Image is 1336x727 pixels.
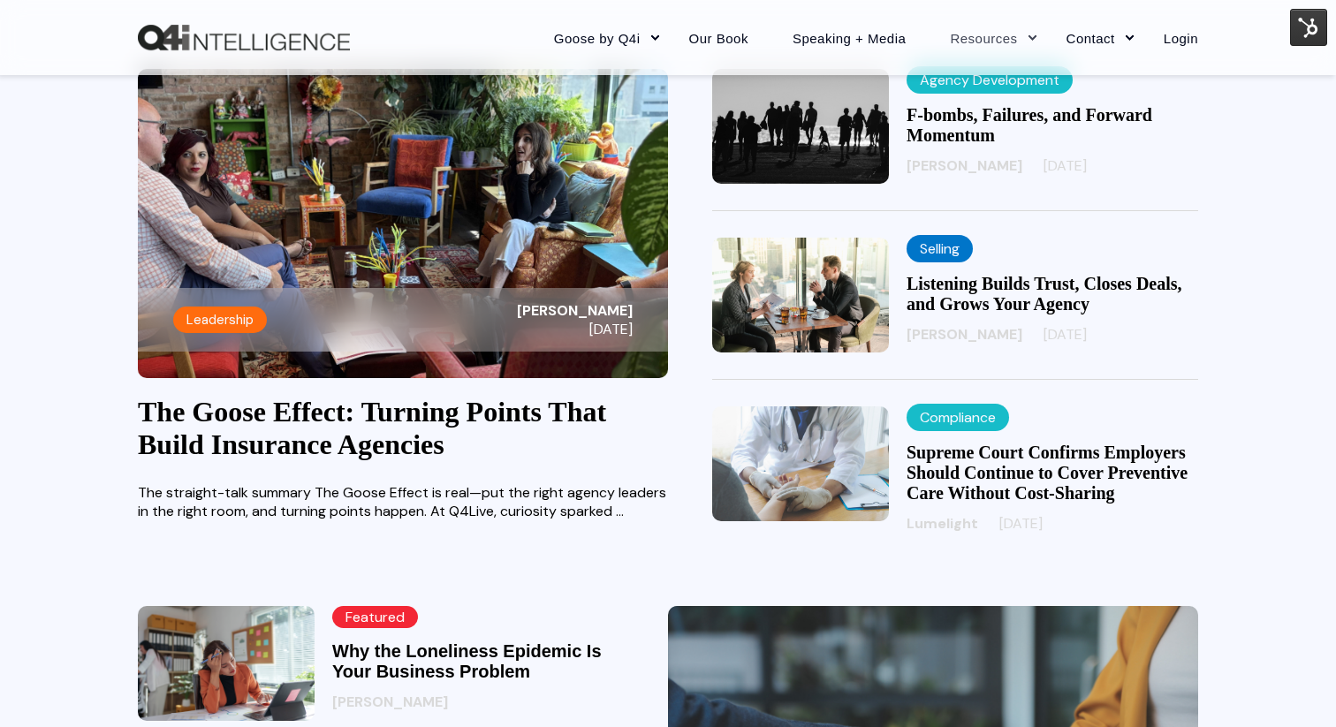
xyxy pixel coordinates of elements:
a: The Goose Effect: Turning Points That Build Insurance Agencies [138,396,606,460]
label: Selling [907,235,973,262]
img: The Goose Effect: Turning Points That Build Insurance Agencies [138,69,668,378]
label: Leadership [173,307,267,333]
img: Q4intelligence, LLC logo [138,25,350,51]
span: [DATE] [999,514,1043,533]
a: Listening Builds Trust, Closes Deals, and Grows Your Agency [907,274,1182,314]
span: [PERSON_NAME] [907,156,1022,175]
iframe: Chat Widget [1248,642,1336,727]
img: Listening Builds Trust, Closes Deals, and Grows Your Agency [712,238,889,352]
p: The straight-talk summary The Goose Effect is real—put the right agency leaders in the right room... [138,483,668,520]
img: F-bombs, Failures, and Forward Momentum [712,69,889,184]
img: HubSpot Tools Menu Toggle [1290,9,1327,46]
span: Featured [332,606,418,628]
img: Why the Loneliness Epidemic Is Your Business Problem [138,606,315,721]
span: [PERSON_NAME] [332,693,448,711]
span: [DATE] [517,320,633,338]
span: [PERSON_NAME] [907,325,1022,344]
img: Supreme Court Confirms Employers Should Continue to Cover Preventive Care Without Cost-Sharing [712,406,889,521]
a: Supreme Court Confirms Employers Should Continue to Cover Preventive Care Without Cost-Sharing [907,443,1188,503]
a: Why the Loneliness Epidemic Is Your Business Problem [332,641,602,681]
span: [PERSON_NAME] [517,301,633,320]
label: Compliance [907,404,1009,431]
a: F-bombs, Failures, and Forward Momentum [907,105,1152,145]
a: Back to Home [138,25,350,51]
span: [DATE] [1044,156,1087,175]
label: Agency Development [907,66,1073,94]
span: Lumelight [907,514,978,533]
a: The Goose Effect: Turning Points That Build Insurance Agencies Leadership [PERSON_NAME] [DATE] [138,69,668,378]
span: [DATE] [1044,325,1087,344]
